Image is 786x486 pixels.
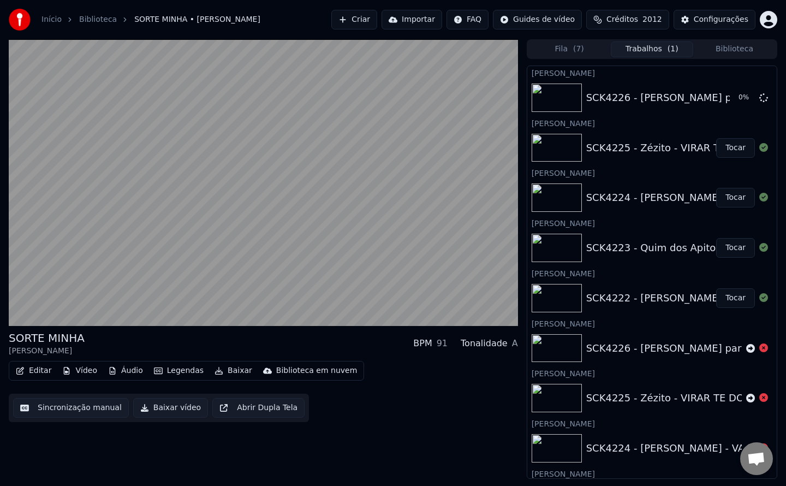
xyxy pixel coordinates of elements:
button: Áudio [104,363,147,378]
span: 2012 [642,14,662,25]
div: [PERSON_NAME] [527,216,777,229]
a: Open chat [740,442,773,475]
button: Tocar [716,238,755,258]
button: Configurações [674,10,755,29]
div: SORTE MINHA [9,330,85,346]
button: Fila [528,42,611,57]
nav: breadcrumb [41,14,260,25]
button: Abrir Dupla Tela [212,398,305,418]
button: Créditos2012 [586,10,669,29]
button: Importar [382,10,442,29]
img: youka [9,9,31,31]
div: [PERSON_NAME] [9,346,85,357]
button: Baixar [210,363,257,378]
div: [PERSON_NAME] [527,166,777,179]
div: A [512,337,518,350]
button: Baixar vídeo [133,398,208,418]
button: Guides de vídeo [493,10,582,29]
div: BPM [413,337,432,350]
button: Editar [11,363,56,378]
div: [PERSON_NAME] [527,467,777,480]
button: FAQ [446,10,489,29]
button: Trabalhos [611,42,693,57]
div: Tonalidade [461,337,508,350]
a: Início [41,14,62,25]
button: Tocar [716,138,755,158]
div: [PERSON_NAME] [527,317,777,330]
button: Biblioteca [693,42,776,57]
button: Legendas [150,363,208,378]
div: 91 [437,337,448,350]
div: [PERSON_NAME] [527,366,777,380]
div: Biblioteca em nuvem [276,365,358,376]
div: 0 % [739,93,755,102]
button: Vídeo [58,363,102,378]
div: [PERSON_NAME] [527,417,777,430]
span: ( 7 ) [573,44,584,55]
button: Tocar [716,288,755,308]
div: [PERSON_NAME] [527,116,777,129]
button: Tocar [716,188,755,208]
span: ( 1 ) [668,44,678,55]
a: Biblioteca [79,14,117,25]
button: Criar [331,10,377,29]
span: SORTE MINHA • [PERSON_NAME] [134,14,260,25]
span: Créditos [606,14,638,25]
div: Configurações [694,14,748,25]
div: [PERSON_NAME] [527,266,777,280]
button: Sincronização manual [13,398,129,418]
div: [PERSON_NAME] [527,66,777,79]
